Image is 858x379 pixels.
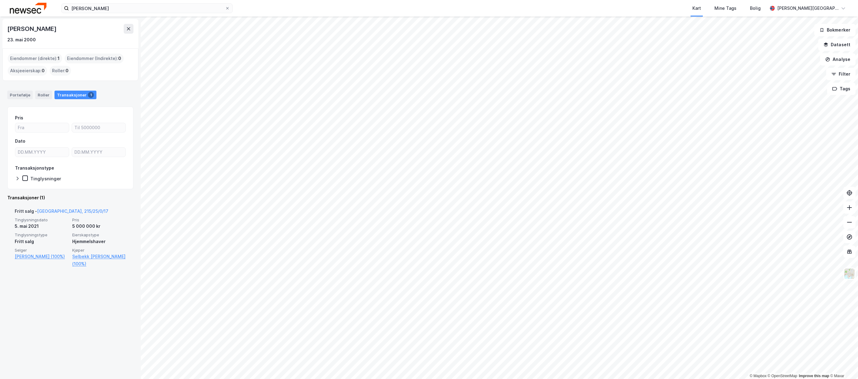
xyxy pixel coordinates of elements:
[750,5,761,12] div: Bolig
[15,164,54,172] div: Transaksjonstype
[72,223,126,230] div: 5 000 000 kr
[15,114,23,122] div: Pris
[8,54,62,63] div: Eiendommer (direkte) :
[8,66,47,76] div: Aksjeeierskap :
[814,24,856,36] button: Bokmerker
[7,36,36,43] div: 23. mai 2000
[15,217,69,223] span: Tinglysningsdato
[88,92,94,98] div: 1
[750,374,766,378] a: Mapbox
[66,67,69,74] span: 0
[50,66,71,76] div: Roller :
[54,91,96,99] div: Transaksjoner
[15,248,69,253] span: Selger
[10,3,47,13] img: newsec-logo.f6e21ccffca1b3a03d2d.png
[714,5,736,12] div: Mine Tags
[58,55,60,62] span: 1
[69,4,225,13] input: Søk på adresse, matrikkel, gårdeiere, leietakere eller personer
[72,248,126,253] span: Kjøper
[827,350,858,379] div: Kontrollprogram for chat
[827,350,858,379] iframe: Chat Widget
[15,208,108,217] div: Fritt salg -
[15,137,25,145] div: Dato
[818,39,856,51] button: Datasett
[72,148,126,157] input: DD.MM.YYYY
[72,123,126,132] input: Til 5000000
[15,238,69,245] div: Fritt salg
[118,55,121,62] span: 0
[15,253,69,260] a: [PERSON_NAME] (100%)
[72,253,126,268] a: Selbekk [PERSON_NAME] (100%)
[7,24,58,34] div: [PERSON_NAME]
[15,232,69,238] span: Tinglysningstype
[768,374,797,378] a: OpenStreetMap
[72,232,126,238] span: Eierskapstype
[826,68,856,80] button: Filter
[844,268,855,280] img: Z
[72,238,126,245] div: Hjemmelshaver
[15,223,69,230] div: 5. mai 2021
[65,54,124,63] div: Eiendommer (Indirekte) :
[820,53,856,66] button: Analyse
[7,91,33,99] div: Portefølje
[37,208,108,214] a: [GEOGRAPHIC_DATA], 215/25/0/17
[777,5,838,12] div: [PERSON_NAME][GEOGRAPHIC_DATA]
[72,217,126,223] span: Pris
[35,91,52,99] div: Roller
[30,176,61,182] div: Tinglysninger
[15,123,69,132] input: Fra
[799,374,829,378] a: Improve this map
[692,5,701,12] div: Kart
[7,194,133,201] div: Transaksjoner (1)
[15,148,69,157] input: DD.MM.YYYY
[42,67,45,74] span: 0
[827,83,856,95] button: Tags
